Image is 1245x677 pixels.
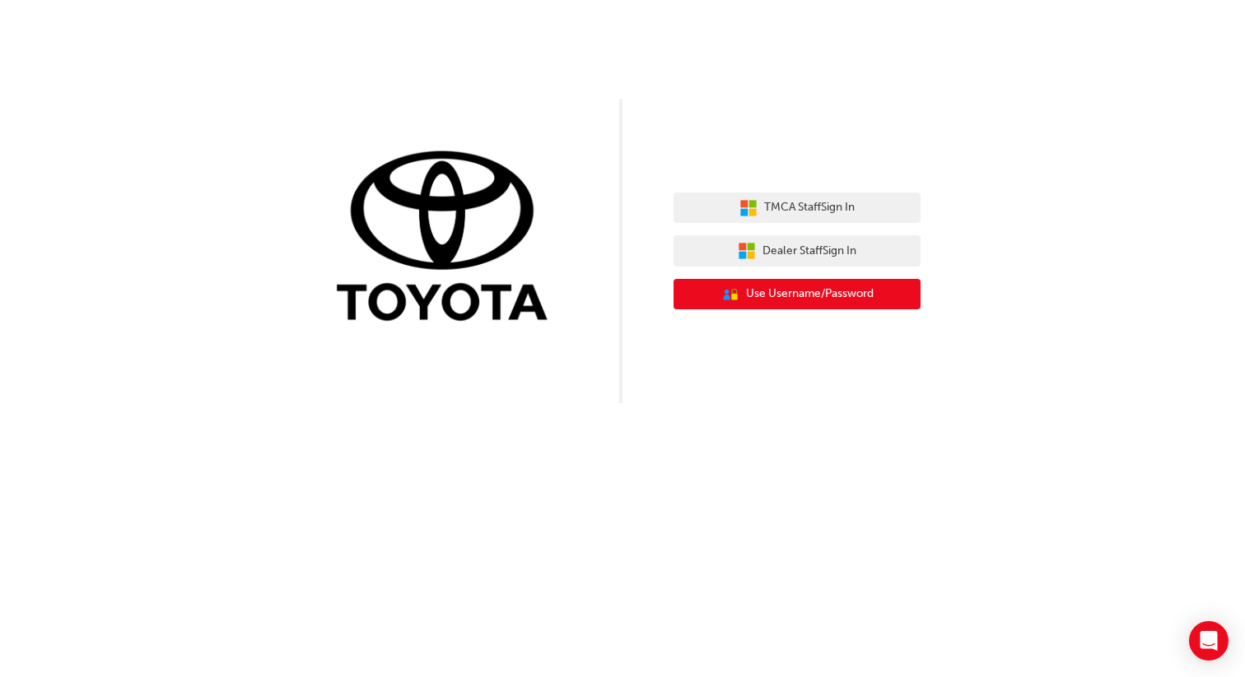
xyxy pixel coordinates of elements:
[746,285,874,304] span: Use Username/Password
[762,242,856,261] span: Dealer Staff Sign In
[764,198,855,217] span: TMCA Staff Sign In
[674,235,921,267] button: Dealer StaffSign In
[324,147,571,329] img: Trak
[1189,621,1229,661] div: Open Intercom Messenger
[674,192,921,224] button: TMCA StaffSign In
[674,279,921,310] button: Use Username/Password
